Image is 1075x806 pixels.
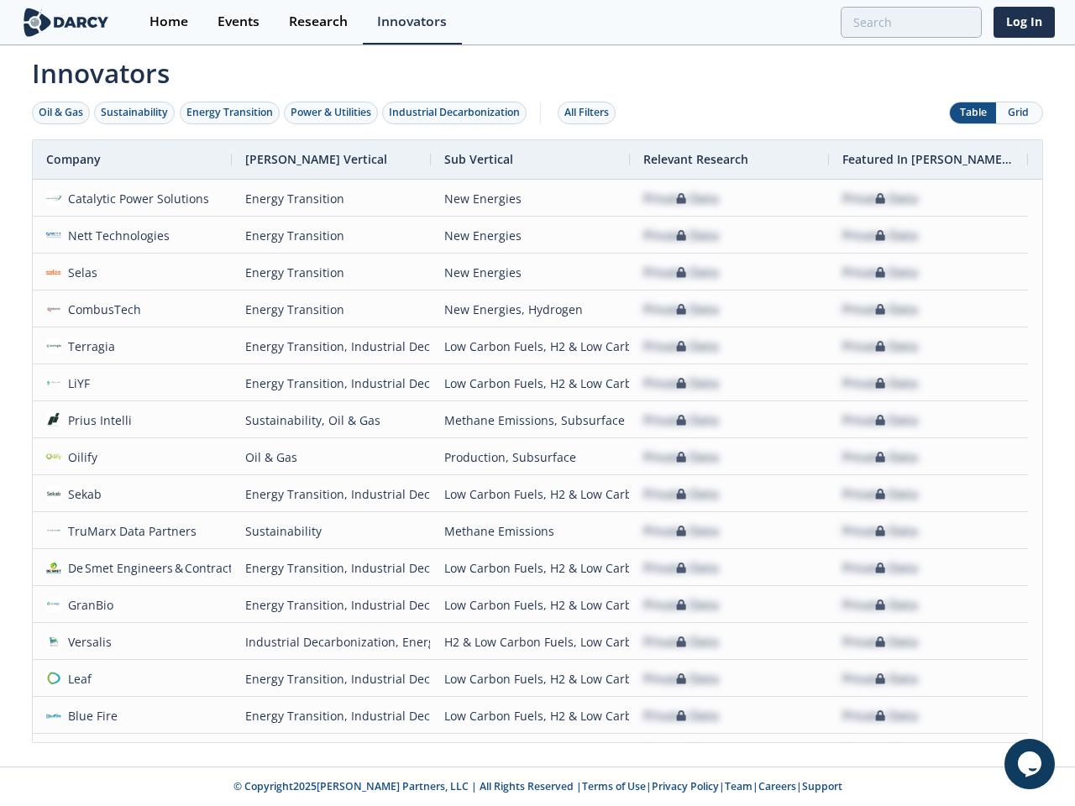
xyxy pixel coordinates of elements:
a: Log In [994,7,1055,38]
div: LiYF [61,365,91,401]
div: Private Data [842,698,918,734]
div: Private Data [842,254,918,290]
button: Oil & Gas [32,102,90,124]
div: Low Carbon Fuels, H2 & Low Carbon Fuels [444,661,616,697]
div: Private Data [842,476,918,512]
div: Private Data [643,439,719,475]
a: Team [725,779,752,793]
div: Energy Transition [245,217,417,254]
div: Energy Transition [245,181,417,217]
div: New Energies [444,254,616,290]
div: Nett Technologies [61,217,170,254]
a: Terms of Use [582,779,646,793]
div: CombusTech [61,291,142,327]
div: Energy Transition, Industrial Decarbonization [245,476,417,512]
div: Sustainability [101,105,168,120]
div: Industrial Decarbonization [389,105,520,120]
span: [PERSON_NAME] Vertical [245,151,387,167]
div: Low Carbon Fuels, H2 & Low Carbon Fuels [444,328,616,364]
button: Sustainability [94,102,175,124]
div: Energy Transition [245,254,417,290]
div: H2 & Low Carbon Fuels, Low Carbon Fuels [444,624,616,660]
div: Catalytic Power Solutions [61,181,210,217]
div: Events [218,15,260,29]
img: 7b3187ed-72b2-4903-9438-03bb4dede81d [46,264,61,280]
div: Private Data [842,439,918,475]
div: Methane Emissions [444,513,616,549]
div: Power & Utilities [291,105,371,120]
div: Private Data [842,291,918,327]
div: Ethtec [61,735,104,771]
div: Private Data [643,476,719,512]
div: Private Data [842,661,918,697]
div: Private Data [842,402,918,438]
a: Careers [758,779,796,793]
div: Private Data [842,735,918,771]
div: Versalis [61,624,113,660]
div: Energy Transition, Industrial Decarbonization [245,735,417,771]
button: Power & Utilities [284,102,378,124]
div: Private Data [643,402,719,438]
div: Energy Transition, Industrial Decarbonization [245,365,417,401]
img: 351cdfc2-8431-47ae-9eed-1841b35fce20 [46,301,61,317]
div: Oilify [61,439,98,475]
input: Advanced Search [841,7,982,38]
div: Oil & Gas [245,439,417,475]
div: Production, Subsurface [444,439,616,475]
div: Private Data [643,181,719,217]
span: Sub Vertical [444,151,513,167]
div: Private Data [643,735,719,771]
div: Low Carbon Fuels, H2 & Low Carbon Fuels [444,365,616,401]
div: Private Data [643,587,719,623]
div: Sustainability, Oil & Gas [245,402,417,438]
div: Private Data [842,181,918,217]
p: © Copyright 2025 [PERSON_NAME] Partners, LLC | All Rights Reserved | | | | | [24,779,1051,794]
img: 1f0d5ac8-2e1e-41e3-ad51-daa5a056b888 [46,560,61,575]
div: Sekab [61,476,102,512]
span: Innovators [20,47,1055,92]
div: Low Carbon Fuels, H2 & Low Carbon Fuels [444,698,616,734]
img: 355cb1bc-b05f-43a3-adb7-703c82da47fe [46,375,61,390]
span: Company [46,151,101,167]
button: Table [950,102,996,123]
div: Energy Transition, Industrial Decarbonization [245,550,417,586]
div: Private Data [842,217,918,254]
img: fa21c03f-988c-4a0a-b731-fda050996228 [46,412,61,427]
div: GranBio [61,587,114,623]
div: Low Carbon Fuels, H2 & Low Carbon Fuels [444,587,616,623]
img: b1309854-5a2a-4dcb-9a65-f51a1510f4dc [46,523,61,538]
div: Private Data [643,328,719,364]
div: Private Data [842,624,918,660]
div: Private Data [643,513,719,549]
div: Energy Transition, Industrial Decarbonization [245,587,417,623]
div: Research [289,15,348,29]
div: Leaf [61,661,92,697]
div: Sustainability [245,513,417,549]
div: Private Data [842,587,918,623]
button: Grid [996,102,1042,123]
div: Terragia [61,328,116,364]
div: Low Carbon Fuels, H2 & Low Carbon Fuels [444,550,616,586]
div: Energy Transition, Industrial Decarbonization [245,698,417,734]
div: Energy Transition, Industrial Decarbonization [245,661,417,697]
div: Private Data [643,291,719,327]
img: 9d6067ee-9866-4b18-9ae9-2a46970c3d9b [46,597,61,612]
div: Blue Fire [61,698,118,734]
img: 1640879763897-oilify.PNG [46,449,61,464]
div: Energy Transition [245,291,417,327]
button: Industrial Decarbonization [382,102,527,124]
img: 7679f033-e787-4f5a-aeac-e9e57d70482c [46,708,61,723]
div: De Smet Engineers & Contractors (DSEC) [61,550,291,586]
div: Private Data [643,698,719,734]
div: Private Data [643,661,719,697]
img: 78e52a3d-1f7f-4b11-96fb-9739d6ced510 [46,338,61,353]
div: TruMarx Data Partners [61,513,197,549]
div: Oil & Gas [39,105,83,120]
div: Low Carbon Fuels, H2 & Low Carbon Fuels [444,735,616,771]
span: Featured In [PERSON_NAME] Live [842,151,1015,167]
div: New Energies, Hydrogen [444,291,616,327]
div: Private Data [842,365,918,401]
div: Innovators [377,15,447,29]
div: Home [149,15,188,29]
img: 34600d25-0278-4d9a-bb2b-2264360c2217 [46,634,61,649]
